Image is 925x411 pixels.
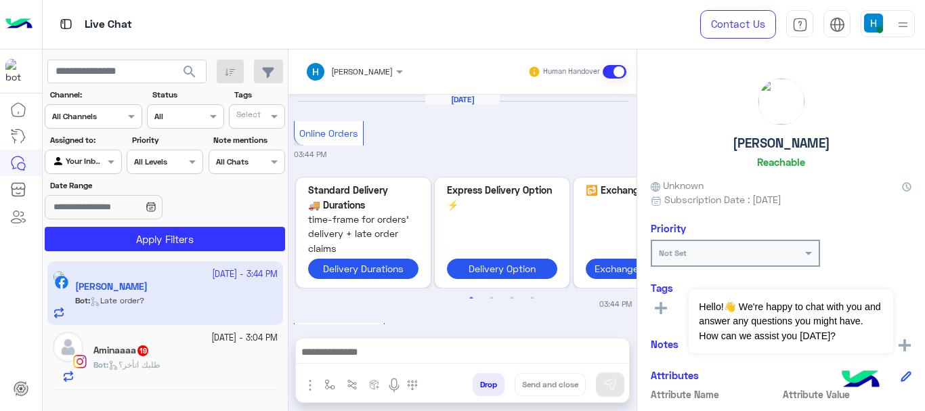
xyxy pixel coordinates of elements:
h6: Attributes [651,369,699,381]
label: Assigned to: [50,134,120,146]
label: Status [152,89,222,101]
button: create order [364,373,386,395]
small: Human Handover [543,66,600,77]
button: Delivery Durations [308,259,418,278]
span: Attribute Value [783,387,912,402]
button: 4 of 2 [525,292,539,305]
label: Channel: [50,89,141,101]
p: Standard Delivery Durations 🚚 [308,183,418,212]
img: tab [792,17,808,33]
img: send voice note [386,377,402,393]
img: tab [58,16,74,33]
span: time-frame for orders’ delivery + late order claims [308,212,418,255]
button: 3 of 2 [505,292,519,305]
img: picture [758,79,804,125]
h6: [DATE] [425,95,500,104]
span: Subscription Date : [DATE] [664,192,781,207]
b: : [93,360,108,370]
img: make a call [407,380,418,391]
img: Instagram [73,355,87,368]
small: [DATE] - 3:04 PM [211,332,278,345]
label: Date Range [50,179,202,192]
button: Exchanges/Refunds [586,259,696,278]
button: select flow [319,373,341,395]
img: send message [603,378,617,391]
span: Online Orders [299,127,358,139]
span: طلبك اتأخر؟ [108,360,160,370]
small: 03:44 PM [599,299,632,309]
b: Not Set [659,248,687,258]
p: Exchanges/Refunds 🔂 [586,183,696,197]
label: Tags [234,89,284,101]
h6: Tags [651,282,911,294]
a: tab [786,10,813,39]
h5: Aminaaaa [93,345,150,356]
img: Logo [5,10,33,39]
h6: Priority [651,222,686,234]
button: Drop [473,373,504,396]
img: hulul-logo.png [837,357,884,404]
img: create order [369,379,380,390]
img: 923305001092802 [5,59,30,83]
small: 03:44 PM [294,149,326,160]
img: add [899,339,911,351]
img: tab [830,17,845,33]
div: Select [234,108,261,124]
span: Hello!👋 We're happy to chat with you and answer any questions you might have. How can we assist y... [689,290,892,353]
span: Bot [93,360,106,370]
a: Contact Us [700,10,776,39]
span: search [181,64,198,80]
button: Trigger scenario [341,373,364,395]
img: send attachment [302,377,318,393]
span: Attribute Name [651,387,780,402]
label: Note mentions [213,134,283,146]
button: 2 of 2 [485,292,498,305]
h5: [PERSON_NAME] [733,135,830,151]
img: defaultAdmin.png [53,332,83,362]
img: Trigger scenario [347,379,358,390]
button: search [173,60,207,89]
button: Apply Filters [45,227,285,251]
label: Priority [132,134,202,146]
span: [PERSON_NAME] [331,66,393,77]
span: 19 [137,345,148,356]
span: Unknown [651,178,704,192]
button: 1 of 2 [465,292,478,305]
p: Express Delivery Option ⚡ [447,183,557,212]
h6: Notes [651,338,679,350]
h6: Reachable [757,156,805,168]
img: userImage [864,14,883,33]
img: profile [895,16,911,33]
img: select flow [324,379,335,390]
button: Send and close [515,373,586,396]
button: Delivery Option [447,259,557,278]
p: Live Chat [85,16,132,34]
